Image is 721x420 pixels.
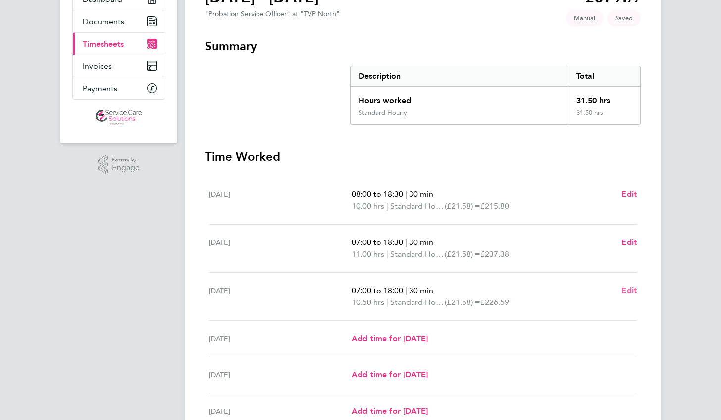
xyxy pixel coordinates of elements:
div: [DATE] [209,188,352,212]
span: (£21.58) = [445,201,480,211]
span: Add time for [DATE] [352,370,428,379]
span: | [405,238,407,247]
div: "Probation Service Officer" at "TVP North" [205,10,340,18]
span: Powered by [112,155,140,164]
div: [DATE] [209,405,352,417]
span: £226.59 [480,298,509,307]
span: (£21.58) = [445,249,480,259]
a: Add time for [DATE] [352,333,428,345]
span: 10.00 hrs [352,201,384,211]
span: Timesheets [83,39,124,49]
img: servicecare-logo-retina.png [96,110,142,125]
a: Add time for [DATE] [352,369,428,381]
span: Edit [621,189,637,199]
div: Total [568,66,640,86]
span: | [405,189,407,199]
span: £237.38 [480,249,509,259]
div: Summary [350,66,641,125]
div: [DATE] [209,237,352,260]
span: 10.50 hrs [352,298,384,307]
span: Standard Hourly [390,297,445,308]
a: Edit [621,237,637,248]
div: [DATE] [209,285,352,308]
span: Invoices [83,61,112,71]
span: Add time for [DATE] [352,334,428,343]
div: Description [351,66,568,86]
span: | [386,249,388,259]
span: Standard Hourly [390,248,445,260]
a: Powered byEngage [98,155,140,174]
a: Timesheets [73,33,165,55]
span: Edit [621,286,637,295]
span: Edit [621,238,637,247]
span: 07:00 to 18:00 [352,286,403,295]
span: Payments [83,84,117,93]
div: 31.50 hrs [568,87,640,109]
span: 08:00 to 18:30 [352,189,403,199]
h3: Summary [205,38,641,54]
a: Payments [73,77,165,99]
a: Edit [621,188,637,200]
span: | [405,286,407,295]
span: | [386,201,388,211]
a: Documents [73,10,165,32]
span: 30 min [409,238,433,247]
a: Invoices [73,55,165,77]
a: Edit [621,285,637,297]
span: Documents [83,17,124,26]
span: 07:00 to 18:30 [352,238,403,247]
h3: Time Worked [205,149,641,165]
span: 11.00 hrs [352,249,384,259]
span: This timesheet was manually created. [566,10,603,26]
a: Add time for [DATE] [352,405,428,417]
span: | [386,298,388,307]
div: Hours worked [351,87,568,109]
span: This timesheet is Saved. [607,10,641,26]
span: 30 min [409,189,433,199]
div: [DATE] [209,369,352,381]
span: 30 min [409,286,433,295]
span: £215.80 [480,201,509,211]
a: Go to home page [72,110,165,125]
span: (£21.58) = [445,298,480,307]
div: [DATE] [209,333,352,345]
span: Standard Hourly [390,200,445,212]
span: Add time for [DATE] [352,406,428,416]
div: Standard Hourly [359,109,407,117]
span: Engage [112,164,140,172]
div: 31.50 hrs [568,109,640,124]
